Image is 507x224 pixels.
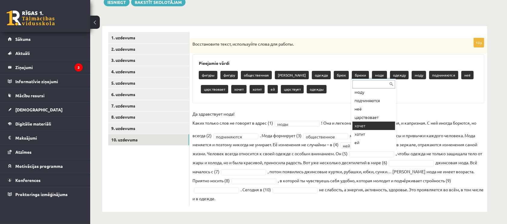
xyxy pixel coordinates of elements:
[352,138,395,147] div: ей
[352,88,395,96] div: моду
[352,147,395,155] div: царствует
[352,122,395,130] div: хочет
[352,113,395,122] div: царствовает
[352,96,395,105] div: подчиняются
[352,105,395,113] div: неё
[352,130,395,138] div: хотит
